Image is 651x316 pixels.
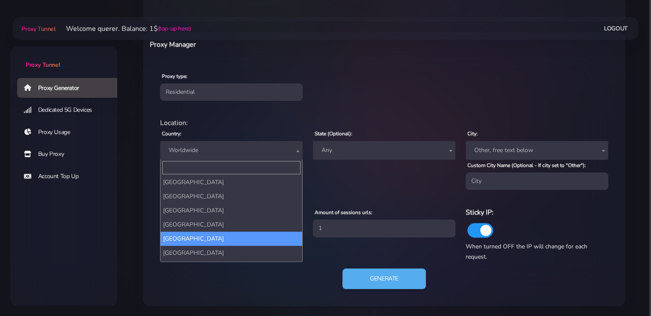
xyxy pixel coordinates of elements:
[466,207,608,218] h6: Sticky IP:
[162,72,187,80] label: Proxy type:
[150,39,419,50] h6: Proxy Manager
[20,22,55,36] a: Proxy Tunnel
[342,268,426,289] button: Generate
[161,189,302,203] li: [GEOGRAPHIC_DATA]
[315,130,352,137] label: State (Optional):
[17,144,124,164] a: Buy Proxy
[604,21,628,36] a: Logout
[155,197,613,207] div: Proxy Settings:
[525,176,640,305] iframe: Webchat Widget
[165,144,297,156] span: Worldwide
[466,173,608,190] input: City
[466,141,608,160] span: Other, free text below
[160,141,303,160] span: Worldwide
[17,78,124,98] a: Proxy Generator
[161,203,302,218] li: [GEOGRAPHIC_DATA]
[315,209,372,216] label: Amount of sessions urls:
[155,118,613,128] div: Location:
[162,130,181,137] label: Country:
[26,61,60,69] span: Proxy Tunnel
[161,260,302,274] li: [US_STATE]
[162,161,300,174] input: Search
[17,167,124,186] a: Account Top Up
[17,122,124,142] a: Proxy Usage
[56,24,191,34] li: Welcome querer. Balance: 1$
[161,175,302,189] li: [GEOGRAPHIC_DATA]
[471,144,603,156] span: Other, free text below
[318,144,450,156] span: Any
[467,161,586,169] label: Custom City Name (Optional - If city set to "Other"):
[466,242,587,261] span: When turned OFF the IP will change for each request.
[10,47,117,69] a: Proxy Tunnel
[21,25,55,33] span: Proxy Tunnel
[467,130,478,137] label: City:
[161,218,302,232] li: [GEOGRAPHIC_DATA]
[313,141,455,160] span: Any
[161,246,302,260] li: [GEOGRAPHIC_DATA]
[158,24,191,33] a: (top-up here)
[161,232,302,246] li: [GEOGRAPHIC_DATA]
[17,100,124,120] a: Dedicated 5G Devices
